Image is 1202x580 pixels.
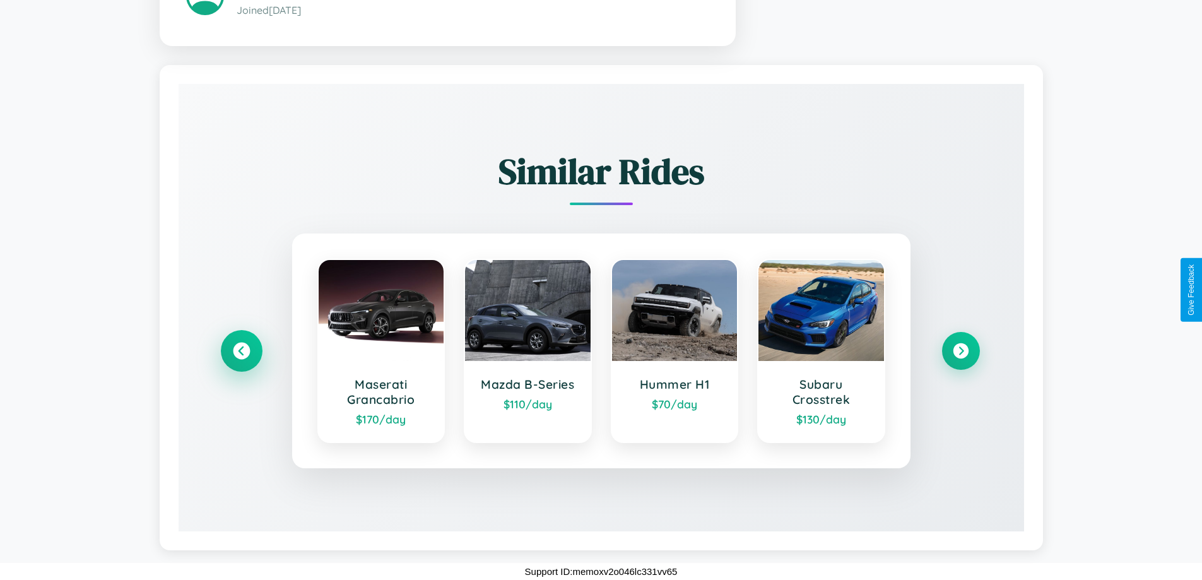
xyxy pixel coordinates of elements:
[771,412,871,426] div: $ 130 /day
[237,1,709,20] p: Joined [DATE]
[625,377,725,392] h3: Hummer H1
[478,397,578,411] div: $ 110 /day
[757,259,885,443] a: Subaru Crosstrek$130/day
[464,259,592,443] a: Mazda B-Series$110/day
[771,377,871,407] h3: Subaru Crosstrek
[611,259,739,443] a: Hummer H1$70/day
[525,563,678,580] p: Support ID: memoxv2o046lc331vv65
[478,377,578,392] h3: Mazda B-Series
[331,377,432,407] h3: Maserati Grancabrio
[331,412,432,426] div: $ 170 /day
[317,259,445,443] a: Maserati Grancabrio$170/day
[223,147,980,196] h2: Similar Rides
[1187,264,1196,316] div: Give Feedback
[625,397,725,411] div: $ 70 /day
